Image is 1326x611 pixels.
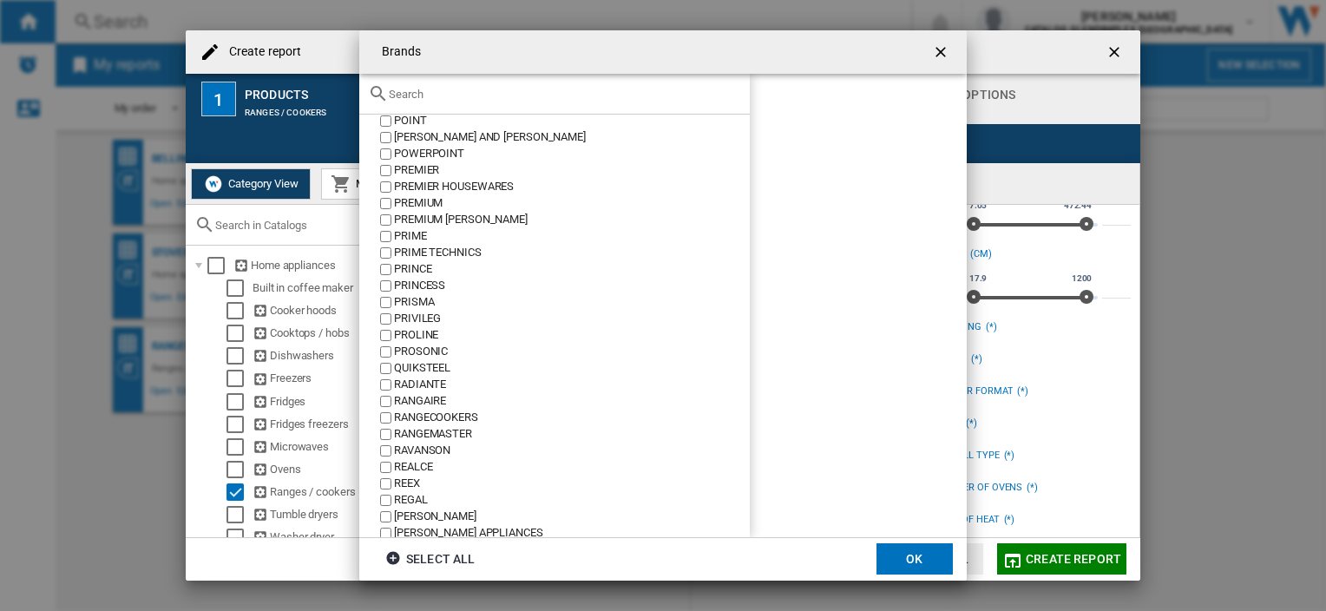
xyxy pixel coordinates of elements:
input: value.title [380,445,391,457]
div: POWERPOINT [394,146,750,162]
input: value.title [380,478,391,489]
input: value.title [380,148,391,160]
div: PREMIUM [PERSON_NAME] [394,212,750,228]
div: REGAL [394,492,750,509]
div: PREMIER HOUSEWARES [394,179,750,195]
button: OK [876,543,953,575]
div: [PERSON_NAME] [394,509,750,525]
div: PRINCESS [394,278,750,294]
input: value.title [380,231,391,242]
div: RADIANTE [394,377,750,393]
input: Search [389,88,741,101]
div: PREMIER [394,162,750,179]
div: Select all [385,543,475,575]
input: value.title [380,280,391,292]
div: RANGEMASTER [394,426,750,443]
div: PRINCE [394,261,750,278]
input: value.title [380,264,391,275]
input: value.title [380,132,391,143]
input: value.title [380,412,391,424]
div: RANGAIRE [394,393,750,410]
div: [PERSON_NAME] APPLIANCES [394,525,750,542]
div: RANGECOOKERS [394,410,750,426]
input: value.title [380,379,391,391]
input: value.title [380,198,391,209]
div: REEX [394,476,750,492]
div: REALCE [394,459,750,476]
div: POINT [394,113,750,129]
button: Select all [380,543,480,575]
input: value.title [380,495,391,506]
input: value.title [380,313,391,325]
input: value.title [380,363,391,374]
input: value.title [380,462,391,473]
div: [PERSON_NAME] AND [PERSON_NAME] [394,129,750,146]
input: value.title [380,511,391,522]
ng-md-icon: getI18NText('BUTTONS.CLOSE_DIALOG') [932,43,953,64]
input: value.title [380,346,391,358]
input: value.title [380,429,391,440]
div: PRIVILEG [394,311,750,327]
input: value.title [380,396,391,407]
input: value.title [380,528,391,539]
input: value.title [380,115,391,127]
div: PROLINE [394,327,750,344]
input: value.title [380,297,391,308]
div: PRIME [394,228,750,245]
input: value.title [380,181,391,193]
button: getI18NText('BUTTONS.CLOSE_DIALOG') [925,35,960,69]
h4: Brands [373,43,422,61]
div: RAVANSON [394,443,750,459]
input: value.title [380,330,391,341]
div: PREMIUM [394,195,750,212]
input: value.title [380,214,391,226]
div: PRIME TECHNICS [394,245,750,261]
div: PRISMA [394,294,750,311]
div: QUIKSTEEL [394,360,750,377]
input: value.title [380,165,391,176]
div: PROSONIC [394,344,750,360]
input: value.title [380,247,391,259]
